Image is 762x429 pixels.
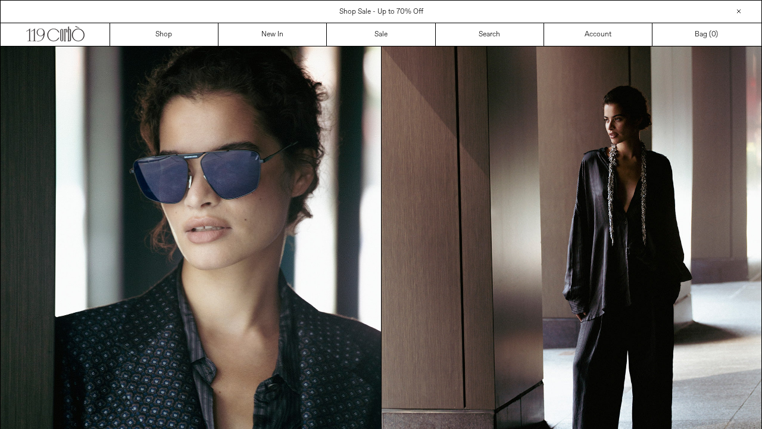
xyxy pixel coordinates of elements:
a: New In [218,23,327,46]
a: Shop Sale - Up to 70% Off [339,7,423,17]
span: ) [711,29,718,40]
a: Account [544,23,652,46]
a: Shop [110,23,218,46]
a: Bag () [652,23,761,46]
a: Sale [327,23,435,46]
a: Search [436,23,544,46]
span: 0 [711,30,716,39]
